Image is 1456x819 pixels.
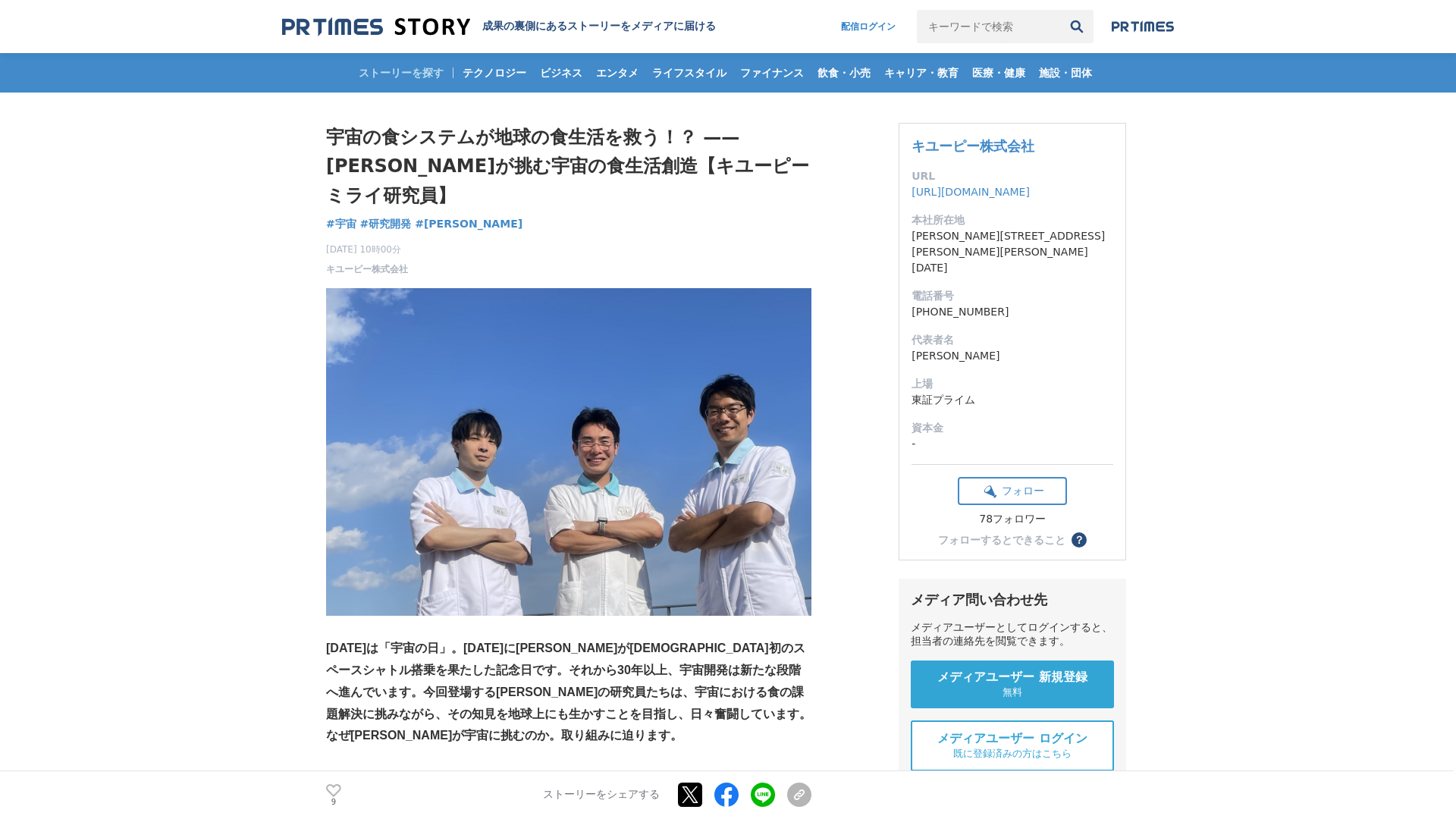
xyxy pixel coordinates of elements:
[958,477,1067,505] button: フォロー
[326,216,356,232] a: #宇宙
[938,535,1065,545] div: フォローするとできること
[590,53,645,93] a: エンタメ
[912,186,1030,198] a: [URL][DOMAIN_NAME]
[912,376,1113,392] dt: 上場
[457,53,532,93] a: テクノロジー
[1060,10,1094,43] button: 検索
[534,66,588,80] span: ビジネス
[878,66,965,80] span: キャリア・教育
[917,10,1060,43] input: キーワードで検索
[326,217,356,231] span: #宇宙
[937,731,1087,747] span: メディアユーザー ログイン
[590,66,645,80] span: エンタメ
[360,216,412,232] a: #研究開発
[912,288,1113,304] dt: 電話番号
[953,747,1072,761] span: 既に登録済みの方はこちら
[1003,686,1022,699] span: 無料
[912,392,1113,408] dd: 東証プライム
[1033,53,1098,93] a: 施設・団体
[937,670,1087,686] span: メディアユーザー 新規登録
[958,513,1067,526] div: 78フォロワー
[911,720,1114,771] a: メディアユーザー ログイン 既に登録済みの方はこちら
[811,53,877,93] a: 飲食・小売
[646,66,733,80] span: ライフスタイル
[912,348,1113,364] dd: [PERSON_NAME]
[912,420,1113,436] dt: 資本金
[543,789,660,802] p: ストーリーをシェアする
[326,769,811,791] p: 研究員プロフィール（写真左から）
[457,66,532,80] span: テクノロジー
[360,217,412,231] span: #研究開発
[1072,532,1087,548] button: ？
[1074,535,1084,545] span: ？
[912,436,1113,452] dd: -
[911,621,1114,648] div: メディアユーザーとしてログインすると、担当者の連絡先を閲覧できます。
[912,304,1113,320] dd: [PHONE_NUMBER]
[646,53,733,93] a: ライフスタイル
[1112,20,1174,33] img: prtimes
[966,53,1031,93] a: 医療・健康
[282,17,470,37] img: 成果の裏側にあるストーリーをメディアに届ける
[326,288,811,616] img: thumbnail_24e871d0-83d7-11f0-81ba-bfccc2c5b4a3.jpg
[911,661,1114,708] a: メディアユーザー 新規登録 無料
[415,216,522,232] a: #[PERSON_NAME]
[326,243,408,256] span: [DATE] 10時00分
[911,591,1114,609] div: メディア問い合わせ先
[734,66,810,80] span: ファイナンス
[326,123,811,210] h1: 宇宙の食システムが地球の食生活を救う！？ —— [PERSON_NAME]が挑む宇宙の食生活創造【キユーピー ミライ研究員】
[826,10,911,43] a: 配信ログイン
[878,53,965,93] a: キャリア・教育
[326,262,408,276] a: キユーピー株式会社
[282,17,716,37] a: 成果の裏側にあるストーリーをメディアに届ける 成果の裏側にあるストーリーをメディアに届ける
[912,228,1113,276] dd: [PERSON_NAME][STREET_ADDRESS][PERSON_NAME][PERSON_NAME][DATE]
[326,799,341,806] p: 9
[912,332,1113,348] dt: 代表者名
[534,53,588,93] a: ビジネス
[1033,66,1098,80] span: 施設・団体
[912,212,1113,228] dt: 本社所在地
[811,66,877,80] span: 飲食・小売
[482,20,716,33] h2: 成果の裏側にあるストーリーをメディアに届ける
[326,642,811,742] strong: [DATE]は「宇宙の日」。[DATE]に[PERSON_NAME]が[DEMOGRAPHIC_DATA]初のスペースシャトル搭乗を果たした記念日です。それから30年以上、宇宙開発は新たな段階へ...
[415,217,522,231] span: #[PERSON_NAME]
[912,138,1034,154] a: キユーピー株式会社
[912,168,1113,184] dt: URL
[966,66,1031,80] span: 医療・健康
[734,53,810,93] a: ファイナンス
